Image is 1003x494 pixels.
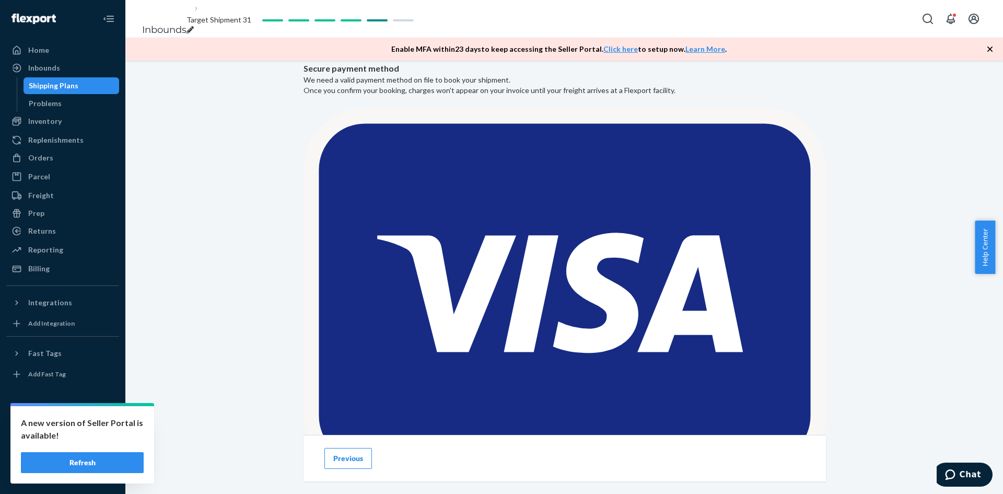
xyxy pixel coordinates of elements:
div: Freight [28,190,54,201]
div: Reporting [28,245,63,255]
div: Replenishments [28,135,84,145]
img: Flexport logo [11,14,56,24]
button: Previous [324,448,372,469]
button: Help Center [975,221,995,274]
button: Integrations [6,294,119,311]
button: Refresh [21,452,144,473]
p: Once you confirm your booking, charges won't appear on your invoice until your freight arrives at... [304,85,826,96]
div: Fast Tags [28,348,62,359]
a: Talk to Support [6,429,119,446]
a: Freight [6,187,119,204]
a: Inbounds [6,60,119,76]
div: Add Integration [28,319,75,328]
p: Enable MFA within 23 days to keep accessing the Seller Portal. to setup now. . [391,44,727,54]
a: Orders [6,150,119,166]
a: Billing [6,260,119,277]
div: Problems [29,98,62,109]
div: Inventory [28,116,62,127]
div: Shipping Plans [29,81,78,91]
p: A new version of Seller Portal is available! [21,417,144,442]
a: Add Fast Tag [6,366,119,383]
p: Secure payment method [304,63,826,75]
a: Learn More [685,44,725,53]
div: Home [28,45,49,55]
button: Close Navigation [98,8,119,29]
span: Target Shipment 31 [186,15,251,24]
div: Integrations [28,297,72,308]
a: Home [6,42,119,59]
div: Orders [28,153,53,163]
a: Prep [6,205,119,222]
button: Give Feedback [6,465,119,481]
div: Inbounds [28,63,60,73]
p: We need a valid payment method on file to book your shipment. [304,75,826,96]
div: Prep [28,208,44,219]
a: Click here [603,44,638,53]
button: Open notifications [940,8,961,29]
div: Billing [28,263,50,274]
div: Returns [28,226,56,236]
a: Parcel [6,168,119,185]
iframe: Öffnet ein Widget, in dem Sie mit einem unserer Kundenserviceagenten chatten können [937,463,993,489]
a: Problems [24,95,120,112]
a: Returns [6,223,119,239]
button: Open account menu [963,8,984,29]
a: Shipping Plans [24,77,120,94]
div: Parcel [28,171,50,182]
a: Help Center [6,447,119,464]
a: Reporting [6,242,119,258]
a: Add Integration [6,315,119,332]
a: Inventory [6,113,119,130]
a: Replenishments [6,132,119,148]
a: Inbounds [142,24,186,36]
a: Settings [6,411,119,428]
div: Add Fast Tag [28,370,66,378]
button: Fast Tags [6,345,119,362]
button: Open Search Box [917,8,938,29]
